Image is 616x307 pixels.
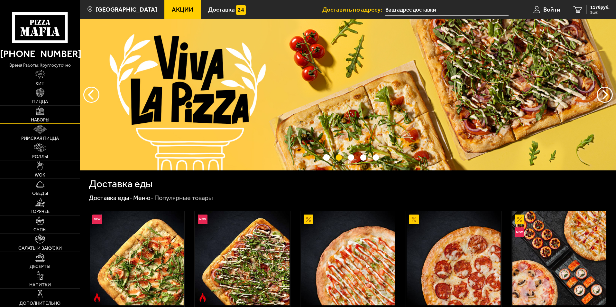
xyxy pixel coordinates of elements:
img: Острое блюдо [92,293,102,302]
h1: Доставка еды [89,179,153,189]
span: Горячее [31,209,50,214]
a: АкционныйАль-Шам 25 см (тонкое тесто) [300,211,396,305]
img: Всё включено [512,211,606,305]
span: WOK [35,173,45,177]
img: 15daf4d41897b9f0e9f617042186c801.svg [236,5,246,15]
a: АкционныйПепперони 25 см (толстое с сыром) [406,211,501,305]
input: Ваш адрес доставки [385,4,509,16]
span: Дополнительно [19,301,60,306]
img: Новинка [92,215,102,224]
img: Акционный [515,215,524,224]
button: точки переключения [336,154,342,160]
button: точки переключения [323,154,329,160]
img: Острое блюдо [198,293,207,302]
span: Пицца [32,100,48,104]
span: Салаты и закуски [18,246,62,251]
a: НовинкаОстрое блюдоРимская с мясным ассорти [195,211,290,305]
img: Римская с мясным ассорти [195,211,289,305]
img: Акционный [409,215,419,224]
span: [GEOGRAPHIC_DATA] [96,6,157,13]
span: Войти [543,6,560,13]
button: следующий [83,87,99,103]
span: Напитки [29,283,51,287]
div: Популярные товары [154,194,213,202]
span: Десерты [30,264,50,269]
img: Аль-Шам 25 см (тонкое тесто) [301,211,395,305]
span: Доставить по адресу: [322,6,385,13]
img: Римская с креветками [90,211,184,305]
span: Роллы [32,155,48,159]
button: предыдущий [597,87,613,103]
a: АкционныйНовинкаВсё включено [511,211,607,305]
img: Новинка [515,227,524,237]
button: точки переключения [360,154,366,160]
span: Акции [172,6,193,13]
span: Хит [35,82,44,86]
span: 2 шт. [590,10,610,14]
img: Пепперони 25 см (толстое с сыром) [407,211,501,305]
img: Акционный [304,215,313,224]
span: Наборы [31,118,49,122]
span: 1178 руб. [590,5,610,10]
a: Меню- [133,194,153,202]
button: точки переключения [348,154,354,160]
span: Супы [33,228,46,232]
span: Обеды [32,191,48,196]
a: НовинкаОстрое блюдоРимская с креветками [89,211,185,305]
a: Доставка еды- [89,194,132,202]
span: Римская пицца [21,136,59,141]
img: Новинка [198,215,207,224]
button: точки переключения [373,154,379,160]
span: Доставка [208,6,235,13]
